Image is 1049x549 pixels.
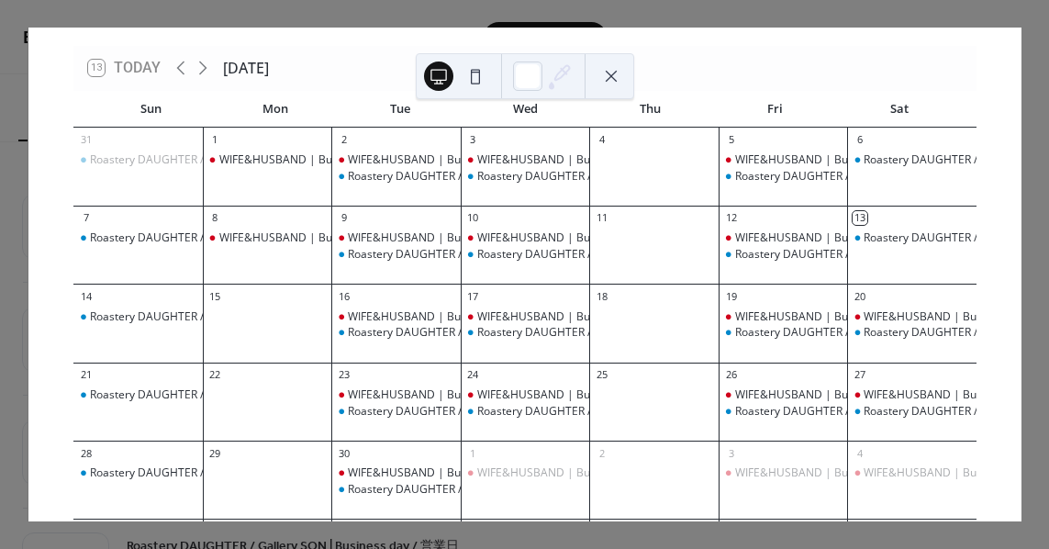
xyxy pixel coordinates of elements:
[337,446,351,460] div: 30
[331,247,461,263] div: Roastery DAUGHTER / Gallery SON | Business day / 営業日
[331,404,461,420] div: Roastery DAUGHTER / Gallery SON | Business day / 営業日
[719,169,848,185] div: Roastery DAUGHTER / Gallery SON | Business day / 営業日
[595,289,608,303] div: 18
[90,309,390,325] div: Roastery DAUGHTER / Gallery SON | Business day / 営業日
[477,309,686,325] div: WIFE&HUSBAND | Business day / 営業日
[853,446,866,460] div: 4
[847,325,976,341] div: Roastery DAUGHTER / Gallery SON | Business day / 営業日
[203,230,332,246] div: WIFE&HUSBAND | Business day / 営業日
[724,133,738,147] div: 5
[461,152,590,168] div: WIFE&HUSBAND | Business day / 営業日
[348,152,556,168] div: WIFE&HUSBAND | Business day / 営業日
[735,230,943,246] div: WIFE&HUSBAND | Business day / 営業日
[461,309,590,325] div: WIFE&HUSBAND | Business day / 営業日
[735,387,943,403] div: WIFE&HUSBAND | Business day / 営業日
[735,404,1035,420] div: Roastery DAUGHTER / Gallery SON | Business day / 営業日
[724,289,738,303] div: 19
[73,387,203,403] div: Roastery DAUGHTER / Gallery SON | Business day / 営業日
[712,91,837,128] div: Fri
[348,465,556,481] div: WIFE&HUSBAND | Business day / 営業日
[331,152,461,168] div: WIFE&HUSBAND | Business day / 営業日
[73,152,203,168] div: Roastery DAUGHTER / Gallery SON | Business day / 営業日
[477,325,777,341] div: Roastery DAUGHTER / Gallery SON | Business day / 営業日
[724,211,738,225] div: 12
[208,446,222,460] div: 29
[719,387,848,403] div: WIFE&HUSBAND | Business day / 営業日
[461,465,590,481] div: WIFE&HUSBAND | Business day / 営業日
[847,465,976,481] div: WIFE&HUSBAND | Business day / 営業日
[348,169,648,185] div: Roastery DAUGHTER / Gallery SON | Business day / 営業日
[853,368,866,382] div: 27
[719,230,848,246] div: WIFE&HUSBAND | Business day / 営業日
[337,368,351,382] div: 23
[331,169,461,185] div: Roastery DAUGHTER / Gallery SON | Business day / 営業日
[477,465,686,481] div: WIFE&HUSBAND | Business day / 営業日
[477,152,686,168] div: WIFE&HUSBAND | Business day / 営業日
[719,465,848,481] div: WIFE&HUSBAND | Business day / 営業日
[223,57,269,79] div: [DATE]
[79,368,93,382] div: 21
[466,368,480,382] div: 24
[337,289,351,303] div: 16
[847,309,976,325] div: WIFE&HUSBAND | Business day / 営業日
[79,289,93,303] div: 14
[719,325,848,341] div: Roastery DAUGHTER / Gallery SON | Business day / 営業日
[847,152,976,168] div: Roastery DAUGHTER / Gallery SON | Business day / 営業日
[466,289,480,303] div: 17
[348,387,556,403] div: WIFE&HUSBAND | Business day / 営業日
[337,211,351,225] div: 9
[724,368,738,382] div: 26
[735,152,943,168] div: WIFE&HUSBAND | Business day / 営業日
[719,247,848,263] div: Roastery DAUGHTER / Gallery SON | Business day / 営業日
[461,230,590,246] div: WIFE&HUSBAND | Business day / 営業日
[79,133,93,147] div: 31
[461,169,590,185] div: Roastery DAUGHTER / Gallery SON | Business day / 営業日
[466,211,480,225] div: 10
[208,133,222,147] div: 1
[203,152,332,168] div: WIFE&HUSBAND | Business day / 営業日
[477,387,686,403] div: WIFE&HUSBAND | Business day / 営業日
[719,404,848,420] div: Roastery DAUGHTER / Gallery SON | Business day / 営業日
[719,152,848,168] div: WIFE&HUSBAND | Business day / 営業日
[477,230,686,246] div: WIFE&HUSBAND | Business day / 営業日
[208,289,222,303] div: 15
[466,133,480,147] div: 3
[88,91,213,128] div: Sun
[79,446,93,460] div: 28
[853,289,866,303] div: 20
[213,91,338,128] div: Mon
[595,133,608,147] div: 4
[331,465,461,481] div: WIFE&HUSBAND | Business day / 営業日
[853,133,866,147] div: 6
[595,368,608,382] div: 25
[847,404,976,420] div: Roastery DAUGHTER / Gallery SON | Business day / 営業日
[461,247,590,263] div: Roastery DAUGHTER / Gallery SON | Business day / 営業日
[477,247,777,263] div: Roastery DAUGHTER / Gallery SON | Business day / 営業日
[853,211,866,225] div: 13
[73,309,203,325] div: Roastery DAUGHTER / Gallery SON | Business day / 営業日
[348,404,648,420] div: Roastery DAUGHTER / Gallery SON | Business day / 営業日
[595,211,608,225] div: 11
[331,387,461,403] div: WIFE&HUSBAND | Business day / 営業日
[90,230,390,246] div: Roastery DAUGHTER / Gallery SON | Business day / 営業日
[331,230,461,246] div: WIFE&HUSBAND | Business day / 営業日
[735,309,943,325] div: WIFE&HUSBAND | Business day / 営業日
[331,325,461,341] div: Roastery DAUGHTER / Gallery SON | Business day / 営業日
[595,446,608,460] div: 2
[331,482,461,498] div: Roastery DAUGHTER / Gallery SON | Business day / 営業日
[90,152,390,168] div: Roastery DAUGHTER / Gallery SON | Business day / 営業日
[461,387,590,403] div: WIFE&HUSBAND | Business day / 営業日
[208,211,222,225] div: 8
[348,482,648,498] div: Roastery DAUGHTER / Gallery SON | Business day / 営業日
[461,404,590,420] div: Roastery DAUGHTER / Gallery SON | Business day / 営業日
[735,465,943,481] div: WIFE&HUSBAND | Business day / 営業日
[735,247,1035,263] div: Roastery DAUGHTER / Gallery SON | Business day / 営業日
[348,230,556,246] div: WIFE&HUSBAND | Business day / 営業日
[477,169,777,185] div: Roastery DAUGHTER / Gallery SON | Business day / 営業日
[219,152,428,168] div: WIFE&HUSBAND | Business day / 営業日
[466,446,480,460] div: 1
[463,91,587,128] div: Wed
[90,465,390,481] div: Roastery DAUGHTER / Gallery SON | Business day / 営業日
[837,91,962,128] div: Sat
[477,404,777,420] div: Roastery DAUGHTER / Gallery SON | Business day / 営業日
